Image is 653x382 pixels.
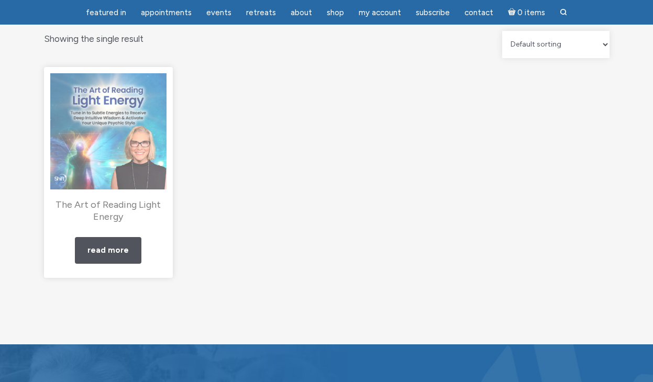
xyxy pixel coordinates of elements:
select: Shop order [502,31,610,58]
span: Events [206,8,231,17]
span: My Account [359,8,401,17]
span: Retreats [246,8,276,17]
span: About [291,8,312,17]
a: Cart0 items [502,2,552,23]
a: Read more about “The Art of Reading Light Energy” [75,237,141,264]
a: The Art of Reading Light Energy [50,73,167,223]
a: Retreats [240,3,282,23]
span: featured in [86,8,126,17]
a: featured in [80,3,132,23]
img: The Art of Reading Light Energy [50,73,167,189]
span: 0 items [517,9,545,17]
span: Appointments [141,8,192,17]
a: My Account [352,3,407,23]
a: About [284,3,318,23]
a: Shop [320,3,350,23]
a: Subscribe [409,3,456,23]
span: Contact [464,8,493,17]
span: Subscribe [416,8,450,17]
span: Shop [327,8,344,17]
h2: The Art of Reading Light Energy [50,198,167,223]
i: Cart [508,8,518,17]
a: Events [200,3,238,23]
a: Appointments [135,3,198,23]
a: Contact [458,3,500,23]
p: Showing the single result [44,31,143,47]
